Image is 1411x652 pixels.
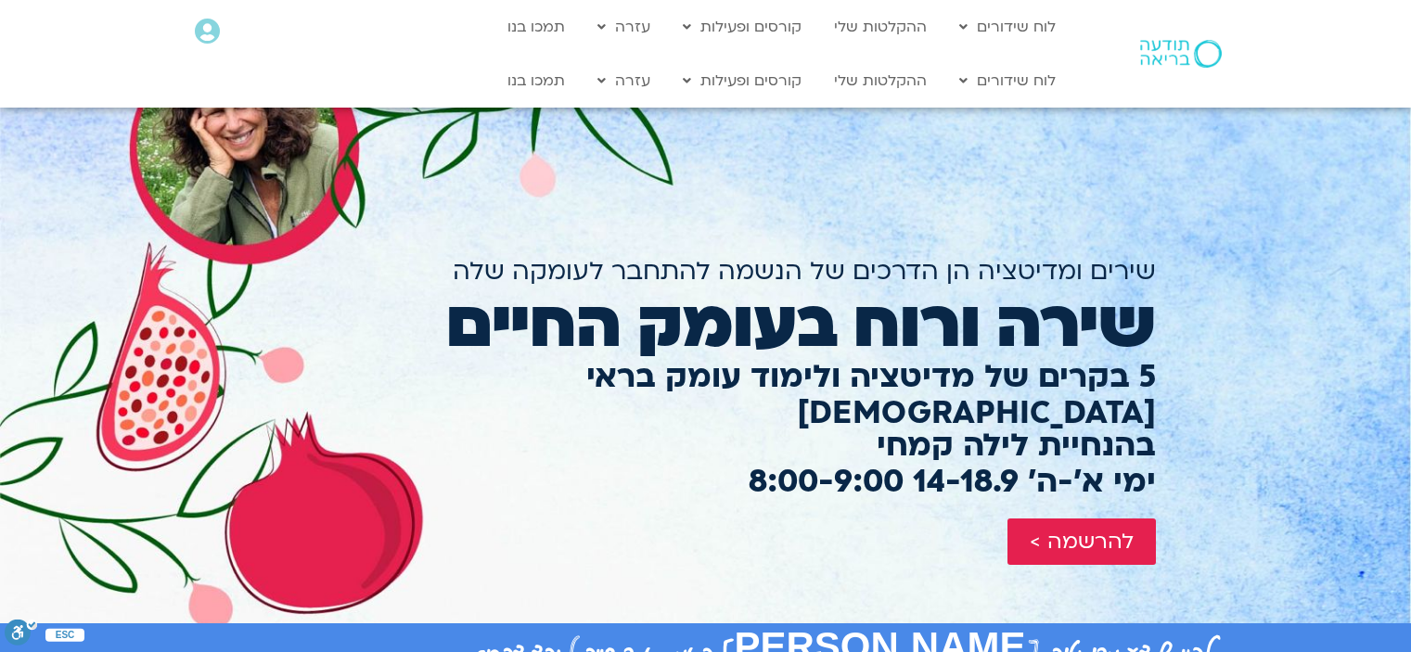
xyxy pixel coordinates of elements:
[588,9,660,45] a: עזרה
[256,287,1156,363] h2: שירה ורוח בעומק החיים
[256,428,1156,500] h2: בהנחיית לילה קמחי ימי א׳-ה׳ 14-18.9 8:00-9:00
[498,9,574,45] a: תמכו בנו
[256,359,1156,431] h2: 5 בקרים של מדיטציה ולימוד עומק בראי [DEMOGRAPHIC_DATA]
[825,63,936,98] a: ההקלטות שלי
[1140,40,1222,68] img: תודעה בריאה
[588,63,660,98] a: עזרה
[673,63,811,98] a: קורסים ופעילות
[950,63,1065,98] a: לוח שידורים
[1030,530,1134,554] span: להרשמה >
[673,9,811,45] a: קורסים ופעילות
[1007,518,1156,565] a: להרשמה >
[825,9,936,45] a: ההקלטות שלי
[950,9,1065,45] a: לוח שידורים
[498,63,574,98] a: תמכו בנו
[256,257,1156,286] h2: שירים ומדיטציה הן הדרכים של הנשמה להתחבר לעומקה שלה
